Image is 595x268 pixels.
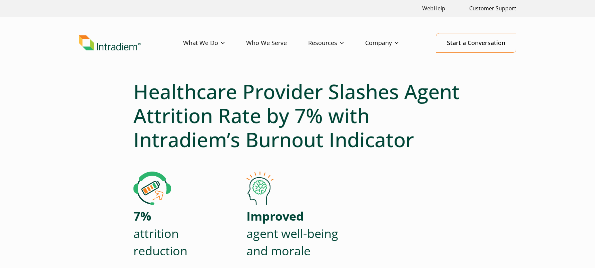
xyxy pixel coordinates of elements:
strong: 7% [133,208,151,224]
a: Resources [308,33,365,53]
a: Start a Conversation [436,33,516,53]
p: agent well-being and morale [246,208,338,259]
a: Who We Serve [246,33,308,53]
a: Customer Support [467,1,519,16]
a: Link opens in a new window [420,1,448,16]
a: Company [365,33,420,53]
img: Intradiem [79,35,141,51]
a: Link to homepage of Intradiem [79,35,183,51]
p: attrition reduction [133,208,187,259]
h1: Healthcare Provider Slashes Agent Attrition Rate by 7% with Intradiem’s Burnout Indicator [133,79,462,152]
strong: Improved [246,208,304,224]
a: What We Do [183,33,246,53]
